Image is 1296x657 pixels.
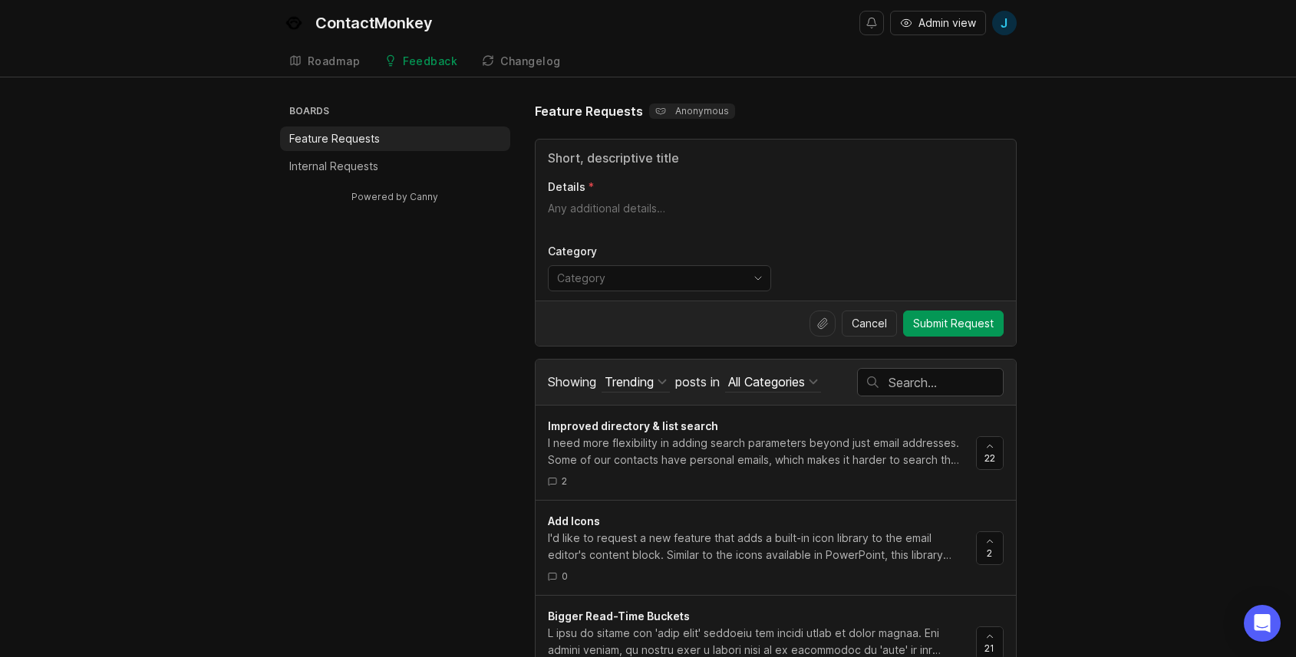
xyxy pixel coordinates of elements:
[315,15,433,31] div: ContactMonkey
[852,316,887,331] span: Cancel
[557,270,744,287] input: Category
[728,373,805,390] div: All Categories
[992,11,1017,35] button: J
[987,547,992,560] span: 2
[548,374,596,389] span: Showing
[984,452,995,465] span: 22
[289,159,378,174] p: Internal Requests
[976,436,1004,470] button: 22
[842,310,897,337] button: Cancel
[548,609,690,623] span: Bigger Read-Time Buckets
[286,102,510,123] h3: Boards
[548,244,771,259] p: Category
[548,513,976,583] a: Add IconsI'd like to request a new feature that adds a built-in icon library to the email editor'...
[308,56,361,67] div: Roadmap
[746,272,770,284] svg: toggle icon
[548,418,976,488] a: Improved directory & list searchI need more flexibility in adding search parameters beyond just e...
[375,46,467,77] a: Feedback
[280,154,510,179] a: Internal Requests
[903,310,1004,337] button: Submit Request
[984,642,994,655] span: 21
[889,374,1003,391] input: Search…
[655,105,729,117] p: Anonymous
[913,316,994,331] span: Submit Request
[562,475,567,488] span: 2
[548,179,585,195] p: Details
[1001,14,1007,32] span: J
[548,201,1004,232] textarea: Details
[548,514,600,527] span: Add Icons
[403,56,457,67] div: Feedback
[725,372,821,393] button: posts in
[535,102,643,120] h1: Feature Requests
[548,435,964,468] div: I need more flexibility in adding search parameters beyond just email addresses. Some of our cont...
[349,188,440,205] a: Powered by Canny
[548,149,1004,167] input: Title
[562,570,568,583] span: 0
[1244,605,1281,642] div: Open Intercom Messenger
[473,46,570,77] a: Changelog
[859,11,884,35] button: Notifications
[500,56,561,67] div: Changelog
[548,530,964,563] div: I'd like to request a new feature that adds a built-in icon library to the email editor's content...
[280,46,370,77] a: Roadmap
[602,372,670,393] button: Showing
[976,531,1004,565] button: 2
[918,15,976,31] span: Admin view
[289,131,380,146] p: Feature Requests
[675,374,720,389] span: posts in
[280,9,308,37] img: ContactMonkey logo
[605,373,654,390] div: Trending
[548,419,718,432] span: Improved directory & list search
[548,265,771,291] div: toggle menu
[280,126,510,151] a: Feature Requests
[890,11,986,35] button: Admin view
